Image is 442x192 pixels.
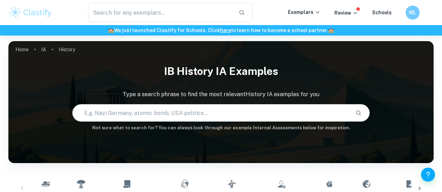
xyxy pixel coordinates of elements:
[8,124,434,131] h6: Not sure what to search for? You can always look through our example Internal Assessments below f...
[15,45,29,54] a: Home
[41,45,46,54] a: IA
[353,107,364,119] button: Search
[8,6,53,20] img: Clastify logo
[328,28,334,33] span: 🏫
[8,61,434,82] h1: IB History IA examples
[220,28,231,33] a: here
[73,103,350,123] input: E.g. Nazi Germany, atomic bomb, USA politics...
[8,90,434,99] p: Type a search phrase to find the most relevant History IA examples for you
[406,6,420,20] button: ML
[88,3,233,22] input: Search for any exemplars...
[59,46,75,53] p: History
[372,10,392,15] a: Schools
[108,28,114,33] span: 🏫
[421,168,435,182] button: Help and Feedback
[288,8,320,16] p: Exemplars
[409,9,417,16] h6: ML
[334,9,358,17] p: Review
[1,26,441,34] h6: We just launched Clastify for Schools. Click to learn how to become a school partner.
